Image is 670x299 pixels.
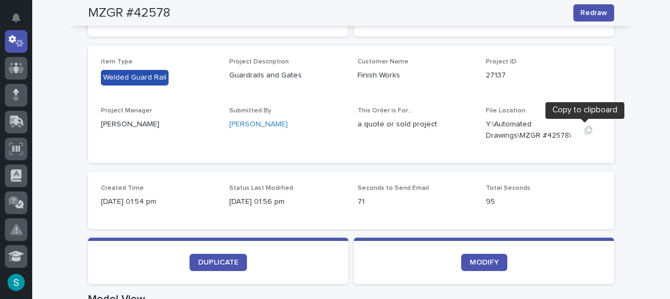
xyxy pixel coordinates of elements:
span: Project Manager [101,108,152,114]
span: Seconds to Send Email [358,185,429,191]
button: Redraw [573,4,614,22]
div: Welded Guard Rail [101,70,169,86]
h2: MZGR #42578 [88,5,170,21]
p: 95 [486,196,601,208]
p: Finish Works [358,70,473,81]
p: [PERSON_NAME] [101,119,216,130]
span: Created Time [101,185,144,191]
p: a quote or sold project [358,119,473,130]
span: MODIFY [470,259,499,266]
a: MODIFY [461,254,507,271]
a: [PERSON_NAME] [229,119,288,130]
span: Project Description [229,59,289,65]
button: users-avatar [5,271,27,294]
p: 27137 [486,70,601,81]
span: Total Seconds [486,185,530,191]
span: Project ID [486,59,516,65]
span: This Order is For... [358,108,412,114]
span: Status Last Modified [229,185,293,191]
div: Notifications [13,13,27,30]
span: DUPLICATE [198,259,238,266]
span: File Location [486,108,526,114]
p: 71 [358,196,473,208]
: Y:\Automated Drawings\MZGR #42578\ [486,119,576,141]
span: Customer Name [358,59,409,65]
a: DUPLICATE [190,254,247,271]
p: [DATE] 01:56 pm [229,196,345,208]
p: Guardrails and Gates [229,70,345,81]
span: Redraw [580,8,607,18]
p: [DATE] 01:54 pm [101,196,216,208]
span: Submitted By [229,108,271,114]
button: Notifications [5,6,27,29]
span: Item Type [101,59,133,65]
